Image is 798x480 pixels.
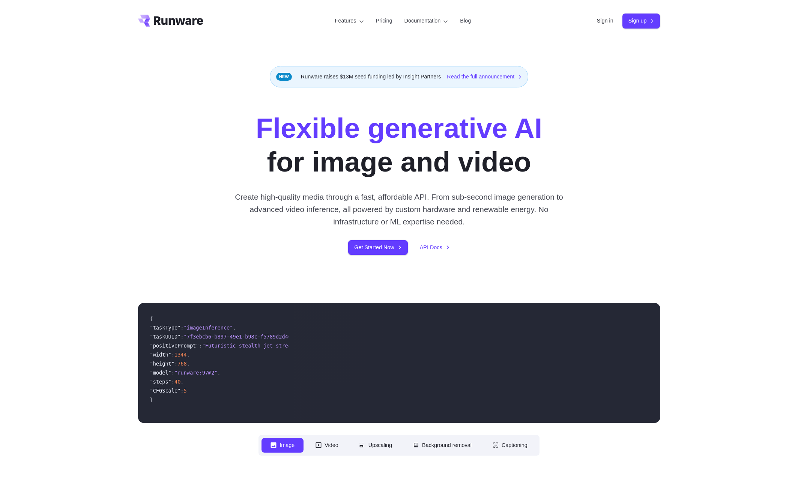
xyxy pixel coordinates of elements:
[447,72,522,81] a: Read the full announcement
[420,243,450,252] a: API Docs
[150,397,153,403] span: }
[150,325,181,331] span: "taskType"
[622,14,660,28] a: Sign up
[150,352,171,358] span: "width"
[150,343,199,349] span: "positivePrompt"
[270,66,529,87] div: Runware raises $13M seed funding led by Insight Partners
[376,17,392,25] a: Pricing
[150,379,171,385] span: "steps"
[460,17,471,25] a: Blog
[256,113,543,144] strong: Flexible generative AI
[597,17,613,25] a: Sign in
[180,334,183,340] span: :
[232,191,566,228] p: Create high-quality media through a fast, affordable API. From sub-second image generation to adv...
[150,361,174,367] span: "height"
[150,370,171,376] span: "model"
[184,325,233,331] span: "imageInference"
[261,438,304,453] button: Image
[184,334,301,340] span: "7f3ebcb6-b897-49e1-b98c-f5789d2d40d7"
[150,334,181,340] span: "taskUUID"
[218,370,221,376] span: ,
[199,343,202,349] span: :
[184,388,187,394] span: 5
[202,343,482,349] span: "Futuristic stealth jet streaking through a neon-lit cityscape with glowing purple exhaust"
[174,352,187,358] span: 1344
[187,352,190,358] span: ,
[150,316,153,322] span: {
[180,379,183,385] span: ,
[307,438,347,453] button: Video
[150,388,181,394] span: "CFGScale"
[256,111,543,179] h1: for image and video
[174,361,177,367] span: :
[335,17,364,25] label: Features
[180,325,183,331] span: :
[233,325,236,331] span: ,
[350,438,401,453] button: Upscaling
[348,240,407,255] a: Get Started Now
[171,370,174,376] span: :
[187,361,190,367] span: ,
[177,361,187,367] span: 768
[174,379,180,385] span: 40
[404,17,448,25] label: Documentation
[171,379,174,385] span: :
[404,438,481,453] button: Background removal
[484,438,537,453] button: Captioning
[138,15,203,27] a: Go to /
[174,370,218,376] span: "runware:97@2"
[180,388,183,394] span: :
[171,352,174,358] span: :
